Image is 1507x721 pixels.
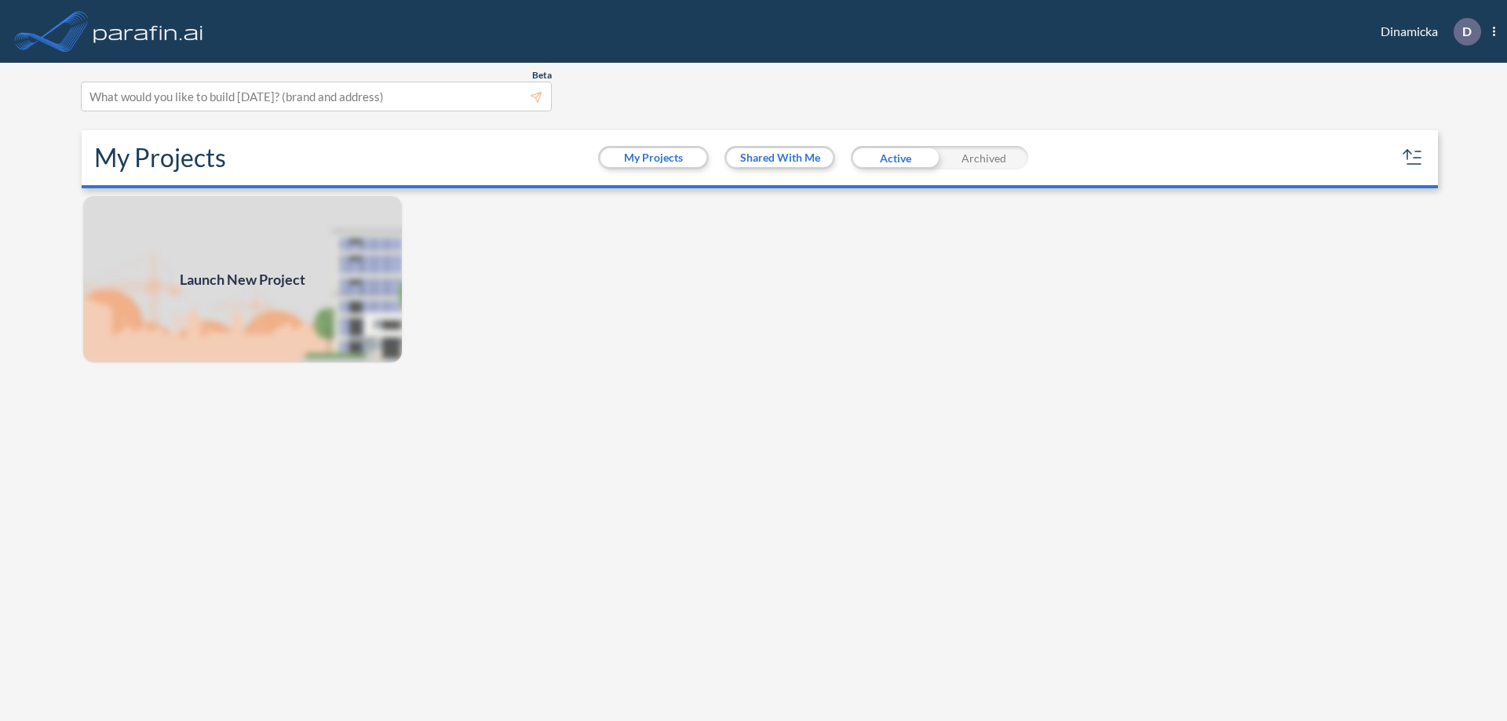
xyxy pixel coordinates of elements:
[1400,145,1425,170] button: sort
[82,195,403,364] img: add
[727,148,833,167] button: Shared With Me
[180,269,305,290] span: Launch New Project
[1357,18,1495,46] div: Dinamicka
[851,146,940,169] div: Active
[940,146,1028,169] div: Archived
[1462,24,1472,38] p: D
[600,148,706,167] button: My Projects
[82,195,403,364] a: Launch New Project
[532,69,552,82] span: Beta
[90,16,206,47] img: logo
[94,143,226,173] h2: My Projects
